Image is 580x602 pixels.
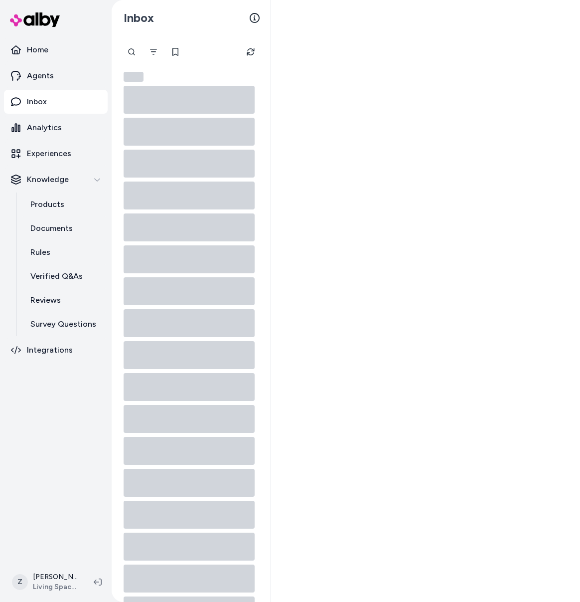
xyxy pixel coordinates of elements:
a: Verified Q&As [20,264,108,288]
p: Knowledge [27,174,69,186]
a: Inbox [4,90,108,114]
button: Knowledge [4,168,108,192]
a: Reviews [20,288,108,312]
p: [PERSON_NAME] [33,572,78,582]
p: Documents [30,222,73,234]
img: alby Logo [10,12,60,27]
p: Agents [27,70,54,82]
p: Home [27,44,48,56]
p: Reviews [30,294,61,306]
p: Survey Questions [30,318,96,330]
p: Experiences [27,148,71,160]
p: Analytics [27,122,62,134]
span: Living Spaces [33,582,78,592]
a: Rules [20,240,108,264]
a: Integrations [4,338,108,362]
button: Z[PERSON_NAME]Living Spaces [6,566,86,598]
a: Agents [4,64,108,88]
a: Documents [20,216,108,240]
a: Survey Questions [20,312,108,336]
a: Home [4,38,108,62]
button: Refresh [241,42,261,62]
p: Integrations [27,344,73,356]
p: Rules [30,246,50,258]
p: Products [30,199,64,210]
a: Analytics [4,116,108,140]
button: Filter [144,42,163,62]
h2: Inbox [124,10,154,25]
p: Inbox [27,96,47,108]
p: Verified Q&As [30,270,83,282]
a: Experiences [4,142,108,166]
span: Z [12,574,28,590]
a: Products [20,193,108,216]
